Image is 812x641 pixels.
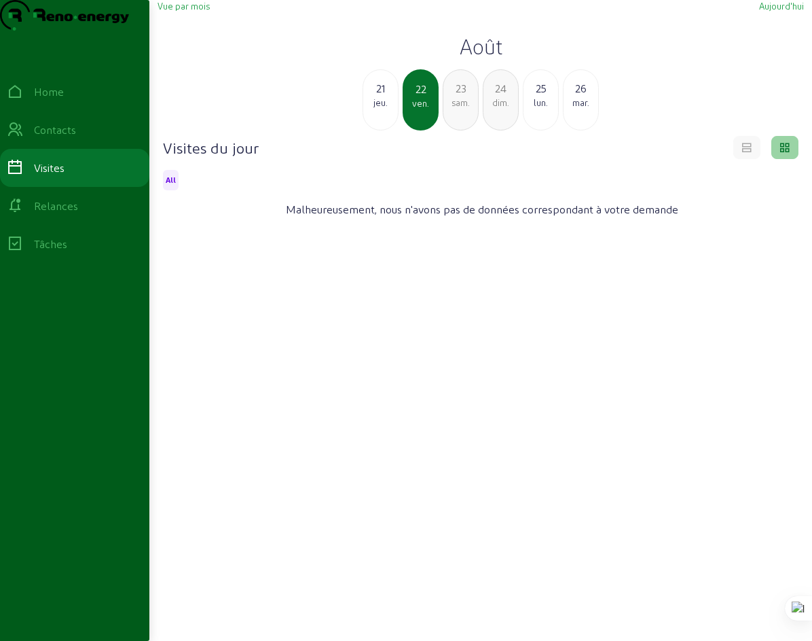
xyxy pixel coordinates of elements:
span: Aujourd'hui [759,1,804,11]
div: 21 [363,80,398,97]
div: Home [34,84,64,100]
div: jeu. [363,97,398,109]
span: Malheureusement, nous n'avons pas de données correspondant à votre demande [286,201,678,218]
h4: Visites du jour [163,138,259,157]
div: 23 [443,80,478,97]
div: ven. [404,97,437,109]
span: All [166,175,176,185]
div: mar. [564,97,598,109]
div: Visites [34,160,64,176]
div: lun. [523,97,558,109]
div: 24 [483,80,518,97]
div: 22 [404,81,437,97]
span: Vue par mois [158,1,210,11]
div: 26 [564,80,598,97]
div: Tâches [34,236,67,252]
div: Relances [34,198,78,214]
div: dim. [483,97,518,109]
div: Contacts [34,122,76,138]
div: sam. [443,97,478,109]
div: 25 [523,80,558,97]
h2: Août [158,34,804,58]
